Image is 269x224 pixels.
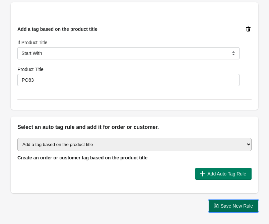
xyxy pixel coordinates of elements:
[17,39,47,46] label: If Product Title
[221,203,253,209] span: Save New Rule
[17,66,44,73] label: Product Title
[207,171,246,176] span: Add Auto Tag Rule
[17,26,97,32] span: Add a tag based on the product title
[17,123,252,131] h2: Select an auto tag rule and add it for order or customer.
[209,200,259,212] button: Save New Rule
[17,74,240,86] input: xyz
[17,155,147,160] span: Create an order or customer tag based on the product title
[195,168,252,180] button: Add Auto Tag Rule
